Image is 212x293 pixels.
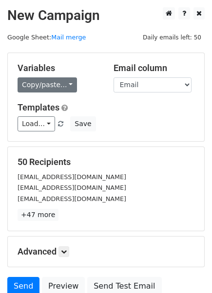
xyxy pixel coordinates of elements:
[7,7,205,24] h2: New Campaign
[139,32,205,43] span: Daily emails left: 50
[18,116,55,131] a: Load...
[18,102,59,112] a: Templates
[51,34,86,41] a: Mail merge
[18,246,194,257] h5: Advanced
[70,116,96,131] button: Save
[18,77,77,92] a: Copy/paste...
[114,63,195,73] h5: Email column
[18,63,99,73] h5: Variables
[18,195,126,202] small: [EMAIL_ADDRESS][DOMAIN_NAME]
[163,246,212,293] iframe: Chat Widget
[18,173,126,181] small: [EMAIL_ADDRESS][DOMAIN_NAME]
[18,184,126,191] small: [EMAIL_ADDRESS][DOMAIN_NAME]
[139,34,205,41] a: Daily emails left: 50
[18,209,58,221] a: +47 more
[18,157,194,167] h5: 50 Recipients
[7,34,86,41] small: Google Sheet:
